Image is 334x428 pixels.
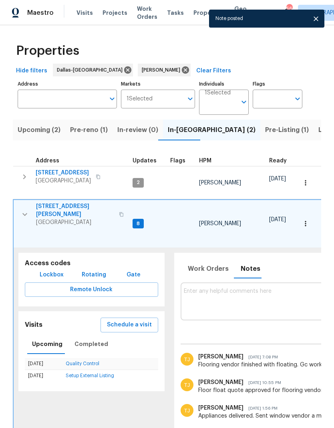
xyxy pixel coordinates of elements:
div: Dallas-[GEOGRAPHIC_DATA] [53,64,133,76]
h5: Visits [25,321,42,329]
span: [PERSON_NAME] [198,354,243,360]
img: Todd Jorgenson [181,404,193,417]
span: In-review (0) [117,124,158,136]
span: Completed [74,339,108,349]
button: Lockbox [36,268,67,282]
img: Todd Jorgenson [181,378,193,391]
label: Markets [121,82,195,86]
span: [GEOGRAPHIC_DATA] [36,177,91,185]
span: 1 Selected [127,96,153,102]
span: HPM [199,158,211,164]
span: 1 Selected [205,90,231,96]
span: Remote Unlock [31,285,152,295]
span: [PERSON_NAME] [198,380,243,385]
span: Lockbox [40,270,64,280]
label: Address [18,82,117,86]
div: Earliest renovation start date (first business day after COE or Checkout) [269,158,294,164]
span: Upcoming (2) [18,124,60,136]
span: Ready [269,158,287,164]
span: [DATE] 7:08 PM [243,355,278,359]
span: In-[GEOGRAPHIC_DATA] (2) [168,124,256,136]
button: Gate [121,268,147,282]
td: [DATE] [25,370,62,382]
button: Open [107,93,118,104]
label: Individuals [199,82,249,86]
div: [PERSON_NAME] [138,64,191,76]
span: Pre-Listing (1) [265,124,309,136]
span: Flags [170,158,185,164]
button: Open [185,93,196,104]
span: Visits [76,9,93,17]
span: Address [36,158,59,164]
span: [PERSON_NAME] [142,66,183,74]
button: Rotating [78,268,109,282]
h5: Access codes [25,259,158,268]
span: Dallas-[GEOGRAPHIC_DATA] [57,66,126,74]
span: [STREET_ADDRESS] [36,169,91,177]
div: 56 [286,5,292,13]
span: Properties [16,47,79,55]
span: Maestro [27,9,54,17]
button: Hide filters [13,64,50,78]
button: Remote Unlock [25,282,158,297]
span: Tasks [167,10,184,16]
button: Schedule a visit [101,318,158,332]
span: Updates [133,158,157,164]
span: [DATE] [269,176,286,182]
span: 2 [133,179,143,186]
span: Notes [241,263,260,274]
span: [DATE] [269,217,286,222]
button: Open [238,96,249,108]
a: Setup External Listing [66,373,114,378]
span: Hide filters [16,66,47,76]
span: [PERSON_NAME] [199,221,241,226]
span: Work Orders [188,263,229,274]
span: Upcoming [32,339,62,349]
span: [PERSON_NAME] [198,405,243,411]
label: Flags [253,82,302,86]
span: [GEOGRAPHIC_DATA] [36,218,114,226]
span: Schedule a visit [107,320,152,330]
img: Todd Jorgenson [181,353,193,366]
span: Properties [193,9,225,17]
td: [DATE] [25,358,62,370]
span: [DATE] 10:55 PM [243,381,281,385]
span: 8 [133,220,143,227]
button: Clear Filters [193,64,234,78]
span: Geo Assignments [234,5,273,21]
span: Work Orders [137,5,157,21]
button: Open [292,93,303,104]
span: Pre-reno (1) [70,124,108,136]
span: Clear Filters [196,66,231,76]
span: [STREET_ADDRESS][PERSON_NAME] [36,202,114,218]
span: Rotating [82,270,106,280]
a: Quality Control [66,361,99,366]
span: [PERSON_NAME] [199,180,241,186]
span: [DATE] 1:56 PM [243,406,278,410]
span: Gate [124,270,143,280]
span: Projects [103,9,127,17]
